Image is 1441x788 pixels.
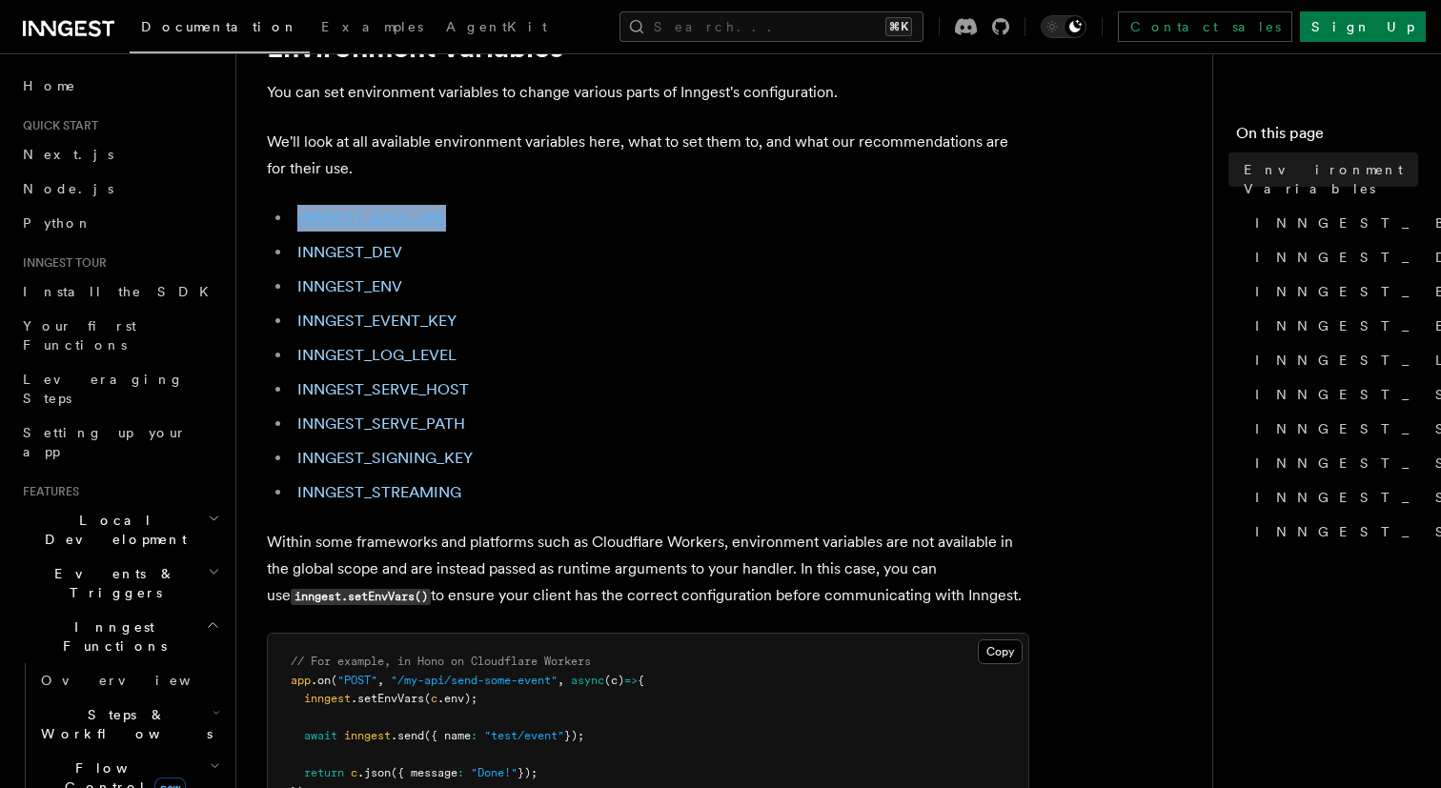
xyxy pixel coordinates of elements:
[571,674,604,687] span: async
[978,639,1023,664] button: Copy
[15,362,224,415] a: Leveraging Steps
[23,147,113,162] span: Next.js
[15,137,224,172] a: Next.js
[638,674,644,687] span: {
[297,449,473,467] a: INNGEST_SIGNING_KEY
[23,284,220,299] span: Install the SDK
[1248,377,1418,412] a: INNGEST_SERVE_HOST
[291,655,591,668] span: // For example, in Hono on Cloudflare Workers
[1248,274,1418,309] a: INNGEST_ENV
[1041,15,1086,38] button: Toggle dark mode
[424,692,431,705] span: (
[15,118,98,133] span: Quick start
[351,766,357,779] span: c
[15,172,224,206] a: Node.js
[23,318,136,353] span: Your first Functions
[23,181,113,196] span: Node.js
[141,19,298,34] span: Documentation
[564,729,584,742] span: });
[297,209,446,227] a: INNGEST_BASE_URL
[437,692,477,705] span: .env);
[624,674,638,687] span: =>
[23,372,184,406] span: Leveraging Steps
[1248,412,1418,446] a: INNGEST_SERVE_PATH
[33,697,224,751] button: Steps & Workflows
[15,255,107,271] span: Inngest tour
[15,610,224,663] button: Inngest Functions
[1236,152,1418,206] a: Environment Variables
[267,129,1029,182] p: We'll look at all available environment variables here, what to set them to, and what our recomme...
[391,766,457,779] span: ({ message
[1248,446,1418,480] a: INNGEST_SIGNING_KEY
[619,11,923,42] button: Search...⌘K
[471,729,477,742] span: :
[344,729,391,742] span: inngest
[15,69,224,103] a: Home
[15,564,208,602] span: Events & Triggers
[23,76,76,95] span: Home
[518,766,538,779] span: });
[297,414,465,433] a: INNGEST_SERVE_PATH
[457,766,464,779] span: :
[297,243,402,261] a: INNGEST_DEV
[1244,160,1418,198] span: Environment Variables
[885,17,912,36] kbd: ⌘K
[321,19,423,34] span: Examples
[304,766,344,779] span: return
[424,729,471,742] span: ({ name
[435,6,558,51] a: AgentKit
[391,674,558,687] span: "/my-api/send-some-event"
[1118,11,1292,42] a: Contact sales
[297,380,469,398] a: INNGEST_SERVE_HOST
[41,673,237,688] span: Overview
[15,206,224,240] a: Python
[130,6,310,53] a: Documentation
[357,766,391,779] span: .json
[15,484,79,499] span: Features
[297,312,457,330] a: INNGEST_EVENT_KEY
[1248,240,1418,274] a: INNGEST_DEV
[15,617,206,656] span: Inngest Functions
[297,346,457,364] a: INNGEST_LOG_LEVEL
[1300,11,1426,42] a: Sign Up
[297,483,461,501] a: INNGEST_STREAMING
[1248,309,1418,343] a: INNGEST_EVENT_KEY
[304,729,337,742] span: await
[291,589,431,605] code: inngest.setEnvVars()
[15,274,224,309] a: Install the SDK
[484,729,564,742] span: "test/event"
[15,556,224,610] button: Events & Triggers
[15,511,208,549] span: Local Development
[337,674,377,687] span: "POST"
[15,415,224,469] a: Setting up your app
[1248,480,1418,515] a: INNGEST_SIGNING_KEY_FALLBACK
[23,215,92,231] span: Python
[391,729,424,742] span: .send
[377,674,384,687] span: ,
[15,309,224,362] a: Your first Functions
[304,692,351,705] span: inngest
[297,277,402,295] a: INNGEST_ENV
[23,425,187,459] span: Setting up your app
[311,674,331,687] span: .on
[33,663,224,697] a: Overview
[1248,206,1418,240] a: INNGEST_BASE_URL
[351,692,424,705] span: .setEnvVars
[604,674,624,687] span: (c)
[431,692,437,705] span: c
[558,674,564,687] span: ,
[1248,515,1418,549] a: INNGEST_STREAMING
[1236,122,1418,152] h4: On this page
[310,6,435,51] a: Examples
[267,529,1029,610] p: Within some frameworks and platforms such as Cloudflare Workers, environment variables are not av...
[471,766,518,779] span: "Done!"
[267,79,1029,106] p: You can set environment variables to change various parts of Inngest's configuration.
[1248,343,1418,377] a: INNGEST_LOG_LEVEL
[331,674,337,687] span: (
[446,19,547,34] span: AgentKit
[33,705,213,743] span: Steps & Workflows
[291,674,311,687] span: app
[15,503,224,556] button: Local Development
